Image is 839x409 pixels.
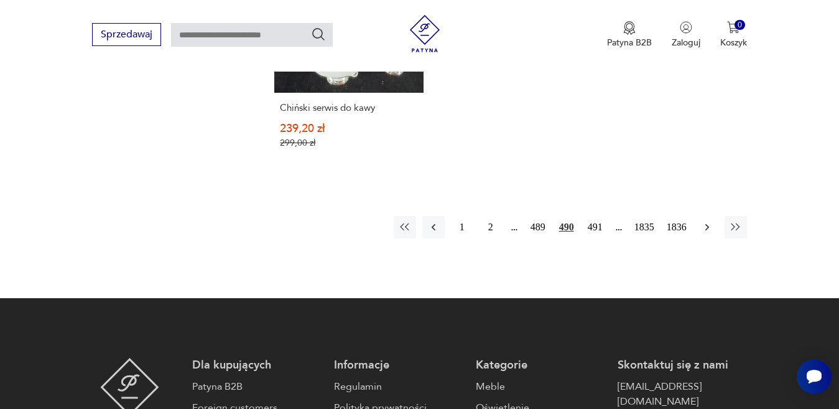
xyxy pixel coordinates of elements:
a: Regulamin [334,379,463,394]
p: Patyna B2B [607,37,652,49]
p: 239,20 zł [280,123,418,134]
button: 1835 [631,216,657,238]
iframe: Smartsupp widget button [797,359,832,394]
button: Patyna B2B [607,21,652,49]
p: Koszyk [720,37,747,49]
button: 489 [527,216,549,238]
div: 0 [735,20,745,31]
button: Szukaj [311,27,326,42]
a: Ikona medaluPatyna B2B [607,21,652,49]
p: Kategorie [476,358,605,373]
a: [EMAIL_ADDRESS][DOMAIN_NAME] [618,379,747,409]
a: Meble [476,379,605,394]
button: 2 [480,216,502,238]
button: 1 [451,216,473,238]
h3: Chiński serwis do kawy [280,103,418,113]
p: Dla kupujących [192,358,322,373]
img: Patyna - sklep z meblami i dekoracjami vintage [406,15,443,52]
button: Sprzedawaj [92,23,161,46]
p: Zaloguj [672,37,700,49]
a: Sprzedawaj [92,31,161,40]
button: 490 [555,216,578,238]
p: 299,00 zł [280,138,418,148]
p: Informacje [334,358,463,373]
img: Ikona koszyka [727,21,739,34]
button: 491 [584,216,606,238]
img: Ikonka użytkownika [680,21,692,34]
button: 0Koszyk [720,21,747,49]
img: Ikona medalu [623,21,636,35]
button: 1836 [664,216,690,238]
a: Patyna B2B [192,379,322,394]
p: Skontaktuj się z nami [618,358,747,373]
button: Zaloguj [672,21,700,49]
